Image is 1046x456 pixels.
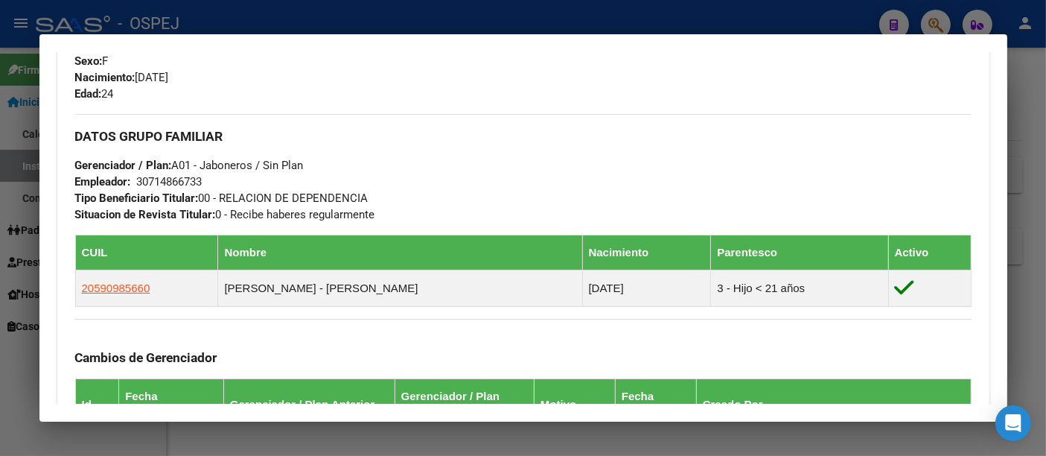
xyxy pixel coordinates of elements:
[995,405,1031,441] div: Open Intercom Messenger
[75,54,103,68] strong: Sexo:
[119,379,224,431] th: Fecha Movimiento
[75,235,218,270] th: CUIL
[711,270,888,307] td: 3 - Hijo < 21 años
[75,159,304,172] span: A01 - Jaboneros / Sin Plan
[534,379,615,431] th: Motivo
[75,175,131,189] strong: Empleador:
[75,191,199,205] strong: Tipo Beneficiario Titular:
[75,54,109,68] span: F
[75,208,375,221] span: 0 - Recibe haberes regularmente
[137,174,202,190] div: 30714866733
[75,349,972,366] h3: Cambios de Gerenciador
[75,159,172,172] strong: Gerenciador / Plan:
[75,87,114,101] span: 24
[82,282,150,294] span: 20590985660
[888,235,971,270] th: Activo
[75,71,169,84] span: [DATE]
[75,191,369,205] span: 00 - RELACION DE DEPENDENCIA
[75,208,216,221] strong: Situacion de Revista Titular:
[223,379,395,431] th: Gerenciador / Plan Anterior
[75,71,135,84] strong: Nacimiento:
[582,270,711,307] td: [DATE]
[711,235,888,270] th: Parentesco
[75,128,972,145] h3: DATOS GRUPO FAMILIAR
[218,270,582,307] td: [PERSON_NAME] - [PERSON_NAME]
[218,235,582,270] th: Nombre
[395,379,534,431] th: Gerenciador / Plan Nuevo
[615,379,696,431] th: Fecha Creado
[75,87,102,101] strong: Edad:
[696,379,971,431] th: Creado Por
[75,379,119,431] th: Id
[582,235,711,270] th: Nacimiento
